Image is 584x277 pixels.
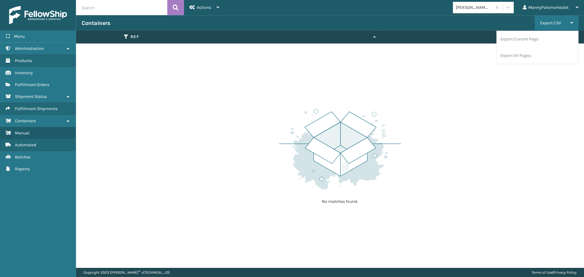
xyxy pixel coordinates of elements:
span: Automated [15,142,36,147]
span: Reports [15,166,30,171]
span: Fulfillment Shipments [15,106,57,111]
span: Shipment Status [15,94,47,99]
span: Manual [15,130,30,136]
li: Export Current Page [497,31,578,47]
span: Menu [14,34,25,39]
span: Containers [15,118,36,123]
li: Export All Pages [497,47,578,64]
a: Privacy Policy [554,270,577,275]
span: Fulfillment Orders [15,82,49,87]
span: Export CSV [540,20,561,26]
label: Ref [130,34,370,40]
span: Administration [15,46,44,51]
span: Actions [384,32,578,42]
p: Copyright 2023 [PERSON_NAME]™ v [TECHNICAL_ID] [83,268,169,277]
div: [PERSON_NAME] Brands [456,4,492,11]
img: logo [9,6,67,24]
h3: Containers [82,19,110,27]
span: Batches [15,154,30,160]
span: Actions [197,5,211,10]
div: | [532,268,577,277]
a: Terms of Use [532,270,553,275]
span: Inventory [15,70,33,75]
span: Products [15,58,32,63]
